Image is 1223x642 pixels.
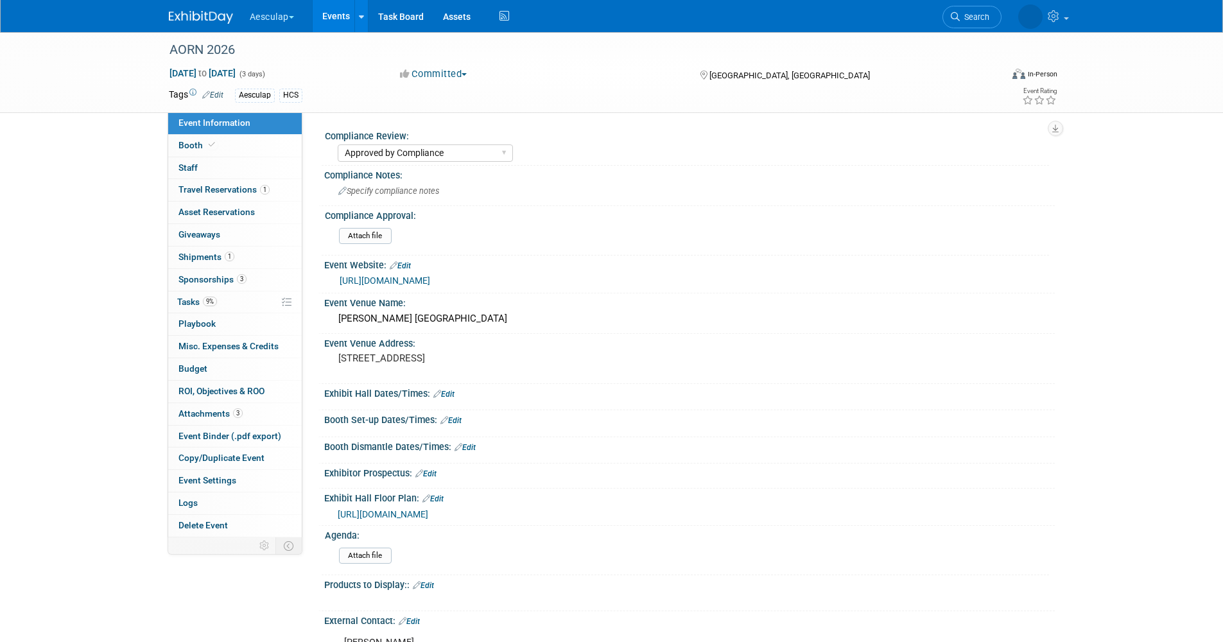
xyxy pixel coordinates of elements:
div: In-Person [1027,69,1057,79]
a: Edit [399,617,420,626]
div: Compliance Notes: [324,166,1055,182]
span: Misc. Expenses & Credits [178,341,279,351]
div: AORN 2026 [165,39,982,62]
a: Shipments1 [168,247,302,268]
span: to [196,68,209,78]
a: Travel Reservations1 [168,179,302,201]
button: Committed [395,67,472,81]
span: Event Information [178,117,250,128]
div: Aesculap [235,89,275,102]
span: Playbook [178,318,216,329]
img: ExhibitDay [169,11,233,24]
a: ROI, Objectives & ROO [168,381,302,403]
span: Event Settings [178,475,236,485]
span: Attachments [178,408,243,419]
a: Edit [413,581,434,590]
a: Event Settings [168,470,302,492]
span: Copy/Duplicate Event [178,453,265,463]
a: Search [942,6,1002,28]
a: Edit [390,261,411,270]
a: Event Binder (.pdf export) [168,426,302,447]
a: Misc. Expenses & Credits [168,336,302,358]
a: Edit [440,416,462,425]
span: Tasks [177,297,217,307]
a: Edit [422,494,444,503]
a: Delete Event [168,515,302,537]
span: Specify compliance notes [338,186,439,196]
a: Edit [455,443,476,452]
a: Sponsorships3 [168,269,302,291]
a: Edit [415,469,437,478]
div: Event Website: [324,256,1055,272]
a: Edit [433,390,455,399]
div: Event Rating [1022,88,1057,94]
img: Linda Zeller [1018,4,1043,29]
pre: [STREET_ADDRESS] [338,352,614,364]
span: [DATE] [DATE] [169,67,236,79]
div: Products to Display:: [324,575,1055,592]
a: Asset Reservations [168,202,302,223]
span: Sponsorships [178,274,247,284]
div: Exhibit Hall Floor Plan: [324,489,1055,505]
i: Booth reservation complete [209,141,215,148]
span: 9% [203,297,217,306]
td: Toggle Event Tabs [275,537,302,554]
a: [URL][DOMAIN_NAME] [338,509,428,519]
span: Asset Reservations [178,207,255,217]
a: Tasks9% [168,291,302,313]
span: ROI, Objectives & ROO [178,386,265,396]
a: [URL][DOMAIN_NAME] [340,275,430,286]
a: Playbook [168,313,302,335]
a: Event Information [168,112,302,134]
span: Delete Event [178,520,228,530]
td: Tags [169,88,223,103]
img: Format-Inperson.png [1012,69,1025,79]
span: 3 [233,408,243,418]
div: Exhibitor Prospectus: [324,464,1055,480]
span: Search [960,12,989,22]
span: Travel Reservations [178,184,270,195]
span: (3 days) [238,70,265,78]
div: Event Venue Address: [324,334,1055,350]
a: Staff [168,157,302,179]
span: Booth [178,140,218,150]
span: Logs [178,498,198,508]
a: Logs [168,492,302,514]
div: External Contact: [324,611,1055,628]
a: Giveaways [168,224,302,246]
div: Agenda: [325,526,1049,542]
span: [GEOGRAPHIC_DATA], [GEOGRAPHIC_DATA] [709,71,870,80]
div: Exhibit Hall Dates/Times: [324,384,1055,401]
span: 3 [237,274,247,284]
span: Budget [178,363,207,374]
a: Booth [168,135,302,157]
div: Compliance Approval: [325,206,1049,222]
a: Budget [168,358,302,380]
span: Shipments [178,252,234,262]
div: [PERSON_NAME] [GEOGRAPHIC_DATA] [334,309,1045,329]
div: Compliance Review: [325,126,1049,143]
a: Edit [202,91,223,100]
span: Event Binder (.pdf export) [178,431,281,441]
div: Event Venue Name: [324,293,1055,309]
span: Staff [178,162,198,173]
td: Personalize Event Tab Strip [254,537,276,554]
span: 1 [260,185,270,195]
a: Copy/Duplicate Event [168,447,302,469]
div: Booth Set-up Dates/Times: [324,410,1055,427]
span: Giveaways [178,229,220,239]
div: HCS [279,89,302,102]
div: Booth Dismantle Dates/Times: [324,437,1055,454]
span: 1 [225,252,234,261]
div: Event Format [926,67,1058,86]
a: Attachments3 [168,403,302,425]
